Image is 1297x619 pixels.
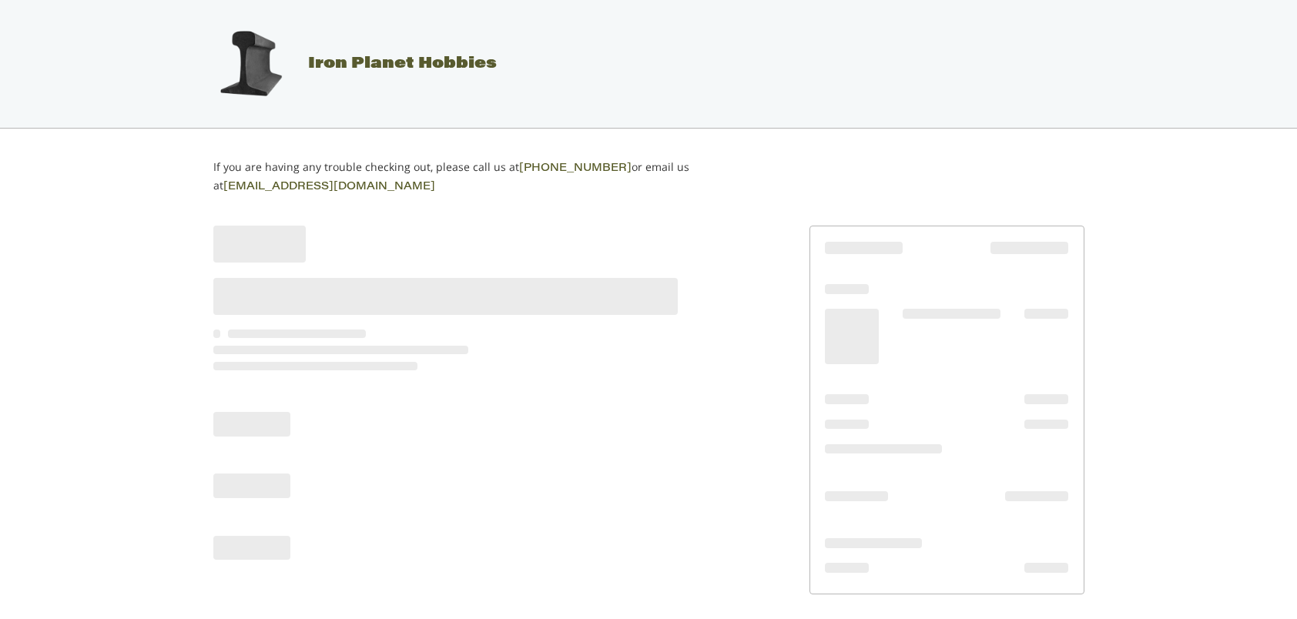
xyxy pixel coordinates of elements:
a: [PHONE_NUMBER] [519,163,632,174]
a: [EMAIL_ADDRESS][DOMAIN_NAME] [223,182,435,192]
a: Iron Planet Hobbies [196,56,497,72]
img: Iron Planet Hobbies [212,25,289,102]
span: Iron Planet Hobbies [308,56,497,72]
p: If you are having any trouble checking out, please call us at or email us at [213,159,738,196]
